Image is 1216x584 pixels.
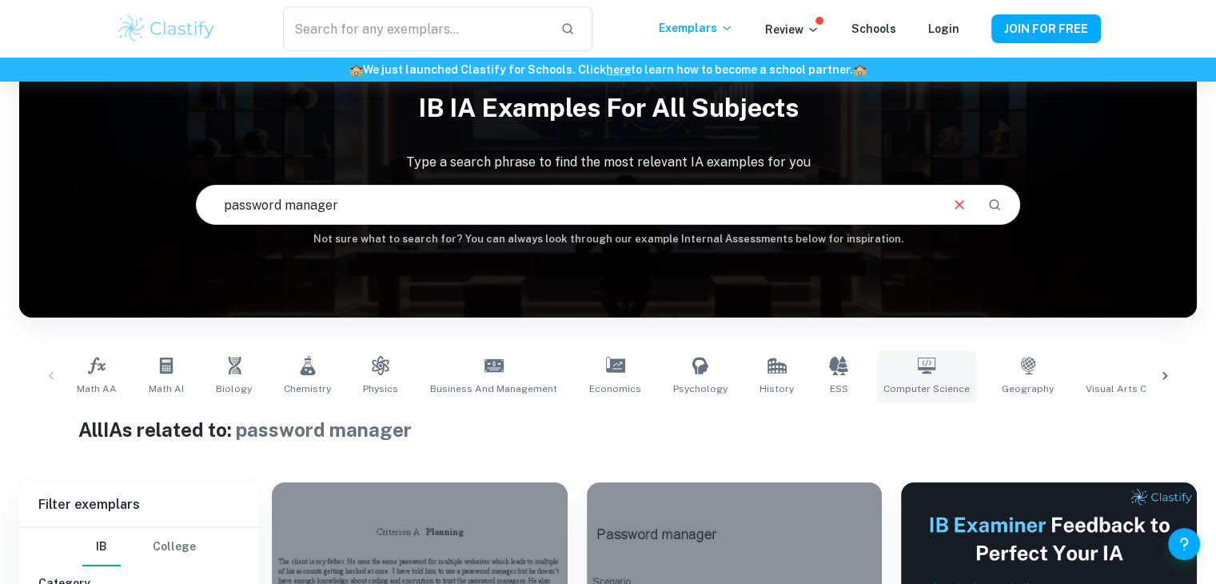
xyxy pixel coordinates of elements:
[283,6,547,51] input: Search for any exemplars...
[944,190,975,220] button: Clear
[659,19,733,37] p: Exemplars
[765,21,819,38] p: Review
[19,482,259,527] h6: Filter exemplars
[236,418,412,441] span: password manager
[82,528,196,566] div: Filter type choice
[991,14,1101,43] button: JOIN FOR FREE
[19,153,1197,172] p: Type a search phrase to find the most relevant IA examples for you
[153,528,196,566] button: College
[116,13,217,45] img: Clastify logo
[851,22,896,35] a: Schools
[197,182,938,227] input: E.g. player arrangements, enthalpy of combustion, analysis of a big city...
[606,63,631,76] a: here
[78,415,1138,444] h1: All IAs related to:
[883,382,970,396] span: Computer Science
[82,528,121,566] button: IB
[430,382,557,396] span: Business and Management
[77,382,117,396] span: Math AA
[928,22,959,35] a: Login
[1002,382,1054,396] span: Geography
[981,191,1008,218] button: Search
[1168,528,1200,560] button: Help and Feedback
[216,382,252,396] span: Biology
[284,382,331,396] span: Chemistry
[830,382,848,396] span: ESS
[673,382,728,396] span: Psychology
[19,231,1197,247] h6: Not sure what to search for? You can always look through our example Internal Assessments below f...
[149,382,184,396] span: Math AI
[349,63,363,76] span: 🏫
[853,63,867,76] span: 🏫
[363,382,398,396] span: Physics
[3,61,1213,78] h6: We just launched Clastify for Schools. Click to learn how to become a school partner.
[760,382,794,396] span: History
[589,382,641,396] span: Economics
[19,82,1197,134] h1: IB IA examples for all subjects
